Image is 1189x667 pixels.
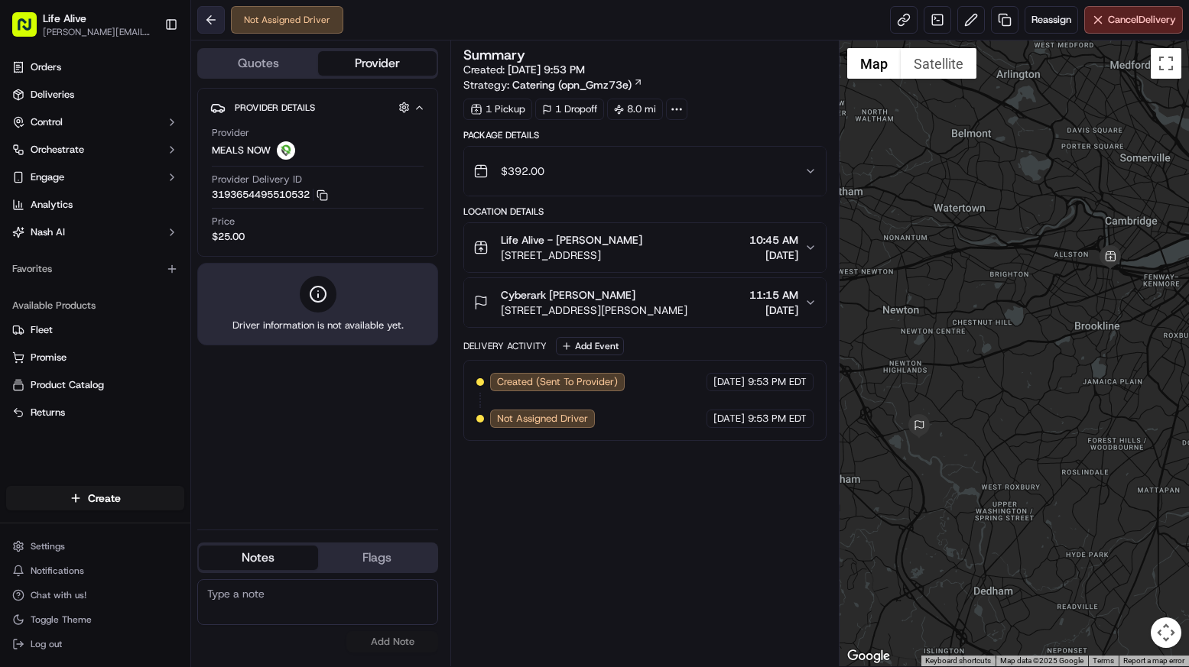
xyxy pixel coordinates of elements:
[31,638,62,650] span: Log out
[212,188,328,202] button: 3193654495510532
[88,491,121,506] span: Create
[501,164,544,179] span: $392.00
[463,62,585,77] span: Created:
[6,584,184,606] button: Chat with us!
[199,51,318,76] button: Quotes
[31,143,84,157] span: Orchestrate
[47,237,126,249] span: Klarizel Pensader
[901,48,976,79] button: Show satellite imagery
[31,279,43,291] img: 1736555255976-a54dd68f-1ca7-489b-9aae-adbdc363a1c4
[123,335,252,363] a: 💻API Documentation
[749,248,798,263] span: [DATE]
[31,589,86,601] span: Chat with us!
[847,48,901,79] button: Show street map
[6,257,184,281] div: Favorites
[6,55,184,79] a: Orders
[15,343,28,355] div: 📗
[556,337,624,355] button: Add Event
[15,199,102,211] div: Past conversations
[318,546,437,570] button: Flags
[6,609,184,630] button: Toggle Theme
[463,129,827,141] div: Package Details
[6,373,184,397] button: Product Catalog
[749,303,798,318] span: [DATE]
[748,412,807,426] span: 9:53 PM EDT
[1093,656,1114,665] a: Terms (opens in new tab)
[508,63,585,76] span: [DATE] 9:53 PM
[1151,617,1181,648] button: Map camera controls
[497,375,618,389] span: Created (Sent To Provider)
[15,146,43,173] img: 1736555255976-a54dd68f-1ca7-489b-9aae-adbdc363a1c4
[9,335,123,363] a: 📗Knowledge Base
[31,565,84,577] span: Notifications
[463,206,827,218] div: Location Details
[463,99,532,120] div: 1 Pickup
[6,560,184,581] button: Notifications
[1151,48,1181,79] button: Toggle fullscreen view
[40,99,275,115] input: Got a question? Start typing here...
[31,342,117,357] span: Knowledge Base
[464,278,826,327] button: Cyberark [PERSON_NAME][STREET_ADDRESS][PERSON_NAME]11:15 AM[DATE]
[843,646,894,666] img: Google
[15,222,40,247] img: Klarizel Pensader
[47,278,126,290] span: Klarizel Pensader
[6,486,184,510] button: Create
[1025,6,1078,34] button: Reassign
[1108,13,1176,27] span: Cancel Delivery
[43,11,86,26] span: Life Alive
[512,77,632,92] span: Catering (opn_Gmz73e)
[501,287,635,303] span: Cyberark [PERSON_NAME]
[748,375,807,389] span: 9:53 PM EDT
[31,540,65,552] span: Settings
[463,48,525,62] h3: Summary
[497,412,588,426] span: Not Assigned Driver
[32,146,60,173] img: 4920774857489_3d7f54699973ba98c624_72.jpg
[31,170,64,184] span: Engage
[235,102,315,114] span: Provider Details
[210,95,425,120] button: Provider Details
[464,223,826,272] button: Life Alive - [PERSON_NAME][STREET_ADDRESS]10:45 AM[DATE]
[232,319,404,332] span: Driver information is not available yet.
[6,83,184,107] a: Deliveries
[69,161,210,173] div: We're available if you need us!
[31,406,65,419] span: Returns
[501,248,642,263] span: [STREET_ADDRESS]
[6,633,184,655] button: Log out
[318,51,437,76] button: Provider
[31,351,67,364] span: Promise
[129,343,141,355] div: 💻
[512,77,643,92] a: Catering (opn_Gmz73e)
[31,60,61,74] span: Orders
[31,88,74,102] span: Deliveries
[212,215,235,228] span: Price
[925,656,991,666] button: Keyboard shortcuts
[6,318,184,342] button: Fleet
[15,61,278,86] p: Welcome 👋
[31,614,92,626] span: Toggle Theme
[31,225,65,239] span: Nash AI
[535,99,604,120] div: 1 Dropoff
[463,77,643,92] div: Strategy:
[69,146,251,161] div: Start new chat
[31,323,53,337] span: Fleet
[6,400,184,425] button: Returns
[237,196,278,214] button: See all
[31,378,104,392] span: Product Catalog
[501,303,687,318] span: [STREET_ADDRESS][PERSON_NAME]
[6,536,184,557] button: Settings
[152,379,185,390] span: Pylon
[31,238,43,250] img: 1736555255976-a54dd68f-1ca7-489b-9aae-adbdc363a1c4
[1123,656,1184,665] a: Report a map error
[6,220,184,244] button: Nash AI
[12,406,178,419] a: Returns
[463,340,547,352] div: Delivery Activity
[1000,656,1083,665] span: Map data ©2025 Google
[501,232,642,248] span: Life Alive - [PERSON_NAME]
[464,147,826,196] button: $392.00
[713,412,745,426] span: [DATE]
[6,345,184,370] button: Promise
[843,646,894,666] a: Open this area in Google Maps (opens a new window)
[129,237,135,249] span: •
[6,165,184,189] button: Engage
[31,198,73,212] span: Analytics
